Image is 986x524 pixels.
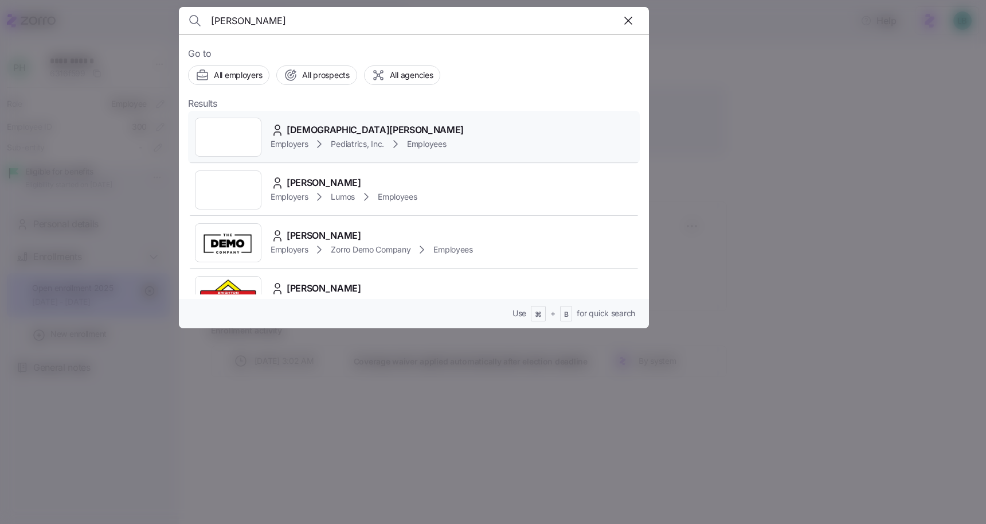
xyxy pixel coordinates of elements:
[433,244,472,255] span: Employees
[535,310,542,320] span: ⌘
[271,138,308,150] span: Employers
[550,308,555,319] span: +
[271,244,308,255] span: Employers
[512,308,526,319] span: Use
[188,46,640,61] span: Go to
[577,308,635,319] span: for quick search
[331,191,355,203] span: Lumos
[407,138,446,150] span: Employees
[331,244,410,255] span: Zorro Demo Company
[287,176,361,190] span: [PERSON_NAME]
[287,281,361,296] span: [PERSON_NAME]
[195,227,261,259] img: Employer logo
[302,69,349,81] span: All prospects
[390,69,433,81] span: All agencies
[564,310,569,320] span: B
[214,69,262,81] span: All employers
[331,138,384,150] span: Pediatrics, Inc.
[378,191,417,203] span: Employees
[195,280,261,312] img: Employer logo
[188,96,217,111] span: Results
[276,65,357,85] button: All prospects
[287,228,361,243] span: [PERSON_NAME]
[287,123,464,137] span: [DEMOGRAPHIC_DATA][PERSON_NAME]
[364,65,441,85] button: All agencies
[271,191,308,203] span: Employers
[188,65,269,85] button: All employers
